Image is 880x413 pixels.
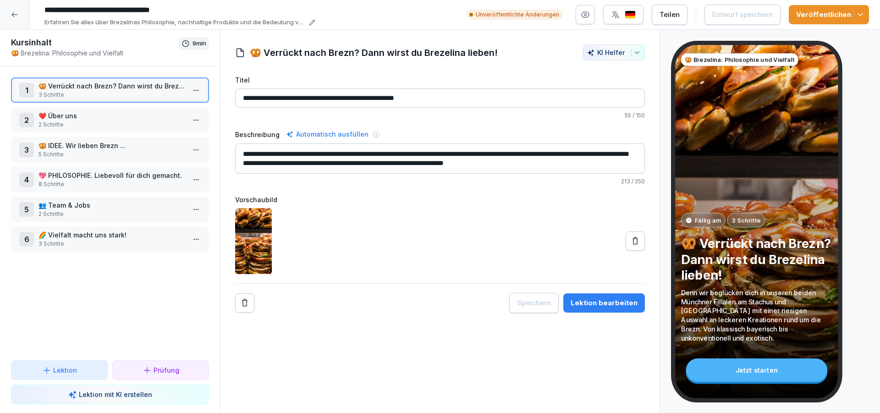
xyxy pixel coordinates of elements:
[235,111,645,120] p: / 150
[250,46,498,60] h1: 🥨 Verrückt nach Brezn? Dann wirst du Brezelina lieben!
[681,236,832,283] p: 🥨 Verrückt nach Brezn? Dann wirst du Brezelina lieben!
[789,5,869,24] button: Veröffentlichen
[192,39,206,48] p: 9 min
[19,232,34,247] div: 6
[19,83,34,98] div: 1
[476,11,559,19] p: Unveröffentlichte Änderungen
[235,208,272,274] img: p5sxfwglv8kq0db8t9omnz41.png
[796,10,862,20] div: Veröffentlichen
[11,37,179,48] h1: Kursinhalt
[53,365,77,375] p: Lektion
[11,197,209,222] div: 5👥 Team & Jobs2 Schritte
[11,360,108,380] button: Lektion
[19,113,34,127] div: 2
[235,75,645,85] label: Titel
[19,202,34,217] div: 5
[563,293,645,313] button: Lektion bearbeiten
[38,81,185,91] p: 🥨 Verrückt nach Brezn? Dann wirst du Brezelina lieben!
[38,171,185,180] p: 💖 PHILOSOPHIE. Liebevoll für dich gemacht.
[38,91,185,99] p: 3 Schritte
[11,385,209,404] button: Lektion mit KI erstellen
[11,167,209,192] div: 4💖 PHILOSOPHIE. Liebevoll für dich gemacht.8 Schritte
[11,107,209,132] div: 2❤️ Über uns2 Schritte
[686,358,828,382] div: Jetzt starten
[38,141,185,150] p: 🥨 IDEE. Wir lieben Brezn ...
[38,150,185,159] p: 5 Schritte
[38,121,185,129] p: 2 Schritte
[112,360,209,380] button: Prüfung
[704,5,781,25] button: Entwurf speichern
[712,10,773,20] div: Entwurf speichern
[235,130,280,139] label: Beschreibung
[587,49,641,56] div: KI Helfer
[38,210,185,218] p: 2 Schritte
[681,288,832,342] p: Denn wir beglücken dich in unseren beiden Münchner Filialen am Stachus und [GEOGRAPHIC_DATA] mit ...
[731,216,760,225] p: 3 Schritte
[284,129,370,140] div: Automatisch ausfüllen
[38,180,185,188] p: 8 Schritte
[19,172,34,187] div: 4
[652,5,687,25] button: Teilen
[19,143,34,157] div: 3
[11,48,179,58] p: 🥨 Brezelina: Philosophie und Vielfalt
[509,293,559,313] button: Speichern
[235,195,645,204] label: Vorschaubild
[625,11,636,19] img: de.svg
[625,112,631,119] span: 55
[11,226,209,252] div: 6🌈 Vielfalt macht uns stark!3 Schritte
[621,178,630,185] span: 213
[11,77,209,103] div: 1🥨 Verrückt nach Brezn? Dann wirst du Brezelina lieben!3 Schritte
[685,55,795,64] p: 🥨 Brezelina: Philosophie und Vielfalt
[517,298,551,308] div: Speichern
[38,111,185,121] p: ❤️ Über uns
[154,365,179,375] p: Prüfung
[38,200,185,210] p: 👥 Team & Jobs
[571,298,638,308] div: Lektion bearbeiten
[11,137,209,162] div: 3🥨 IDEE. Wir lieben Brezn ...5 Schritte
[235,293,254,313] button: Remove
[44,18,306,27] p: Erfahren Sie alles über Brezelinas Philosophie, nachhaltige Produkte und die Bedeutung von Vielfa...
[79,390,152,399] p: Lektion mit KI erstellen
[235,177,645,186] p: / 250
[695,216,721,225] p: Fällig am
[38,240,185,248] p: 3 Schritte
[38,230,185,240] p: 🌈 Vielfalt macht uns stark!
[583,44,645,61] button: KI Helfer
[660,10,680,20] div: Teilen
